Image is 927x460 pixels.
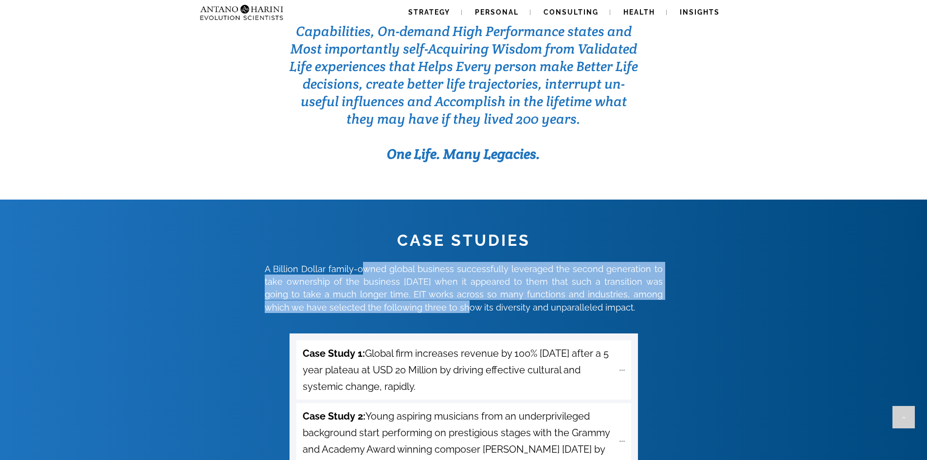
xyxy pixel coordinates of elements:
h1: CASE STUDIES [265,230,663,251]
strong: Case Study 1: [303,348,365,359]
strong: Case Study 2: [303,410,365,422]
span: Personal [475,8,519,16]
span: Consulting [544,8,599,16]
span: A Billion Dollar family-owned global business successfully leveraged the second generation to tak... [265,264,663,313]
span: Strategy [408,8,450,16]
span: Health [623,8,655,16]
span: Insights [680,8,720,16]
b: One Life. Many Legacies. [387,145,540,163]
span: Global firm increases revenue by 100% [DATE] after a 5 year plateau at USD 20 Million by driving ... [303,345,614,395]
